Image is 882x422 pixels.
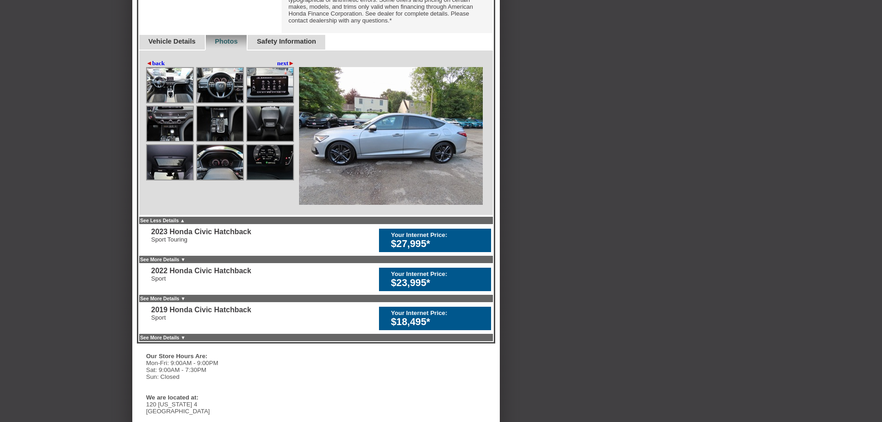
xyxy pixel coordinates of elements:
[215,38,238,45] a: Photos
[140,218,185,223] a: See Less Details ▲
[257,38,316,45] a: Safety Information
[147,145,193,180] img: Image.aspx
[151,306,251,314] div: 2019 Honda Civic Hatchback
[151,314,251,321] div: Sport
[147,68,193,102] img: Image.aspx
[146,401,284,415] div: 120 [US_STATE] 4 [GEOGRAPHIC_DATA]
[197,68,243,102] img: Image.aspx
[247,107,293,141] img: Image.aspx
[288,60,294,67] span: ►
[391,238,486,250] div: $27,995*
[140,335,186,340] a: See More Details ▼
[146,394,279,401] div: We are located at:
[197,145,243,180] img: Image.aspx
[148,38,196,45] a: Vehicle Details
[146,353,279,360] div: Our Store Hours Are:
[146,360,284,380] div: Mon-Fri: 9:00AM - 9:00PM Sat: 9:00AM - 7:30PM Sun: Closed
[391,316,486,328] div: $18,495*
[277,60,294,67] a: next►
[197,107,243,141] img: Image.aspx
[151,228,251,236] div: 2023 Honda Civic Hatchback
[151,267,251,275] div: 2022 Honda Civic Hatchback
[151,236,251,243] div: Sport Touring
[147,107,193,141] img: Image.aspx
[247,145,293,180] img: Image.aspx
[140,257,186,262] a: See More Details ▼
[391,277,486,289] div: $23,995*
[151,275,251,282] div: Sport
[299,67,483,205] img: Image.aspx
[140,296,186,301] a: See More Details ▼
[247,68,293,102] img: Image.aspx
[391,309,486,316] div: Your Internet Price:
[391,270,486,277] div: Your Internet Price:
[391,231,486,238] div: Your Internet Price:
[146,60,165,67] a: ◄back
[146,60,152,67] span: ◄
